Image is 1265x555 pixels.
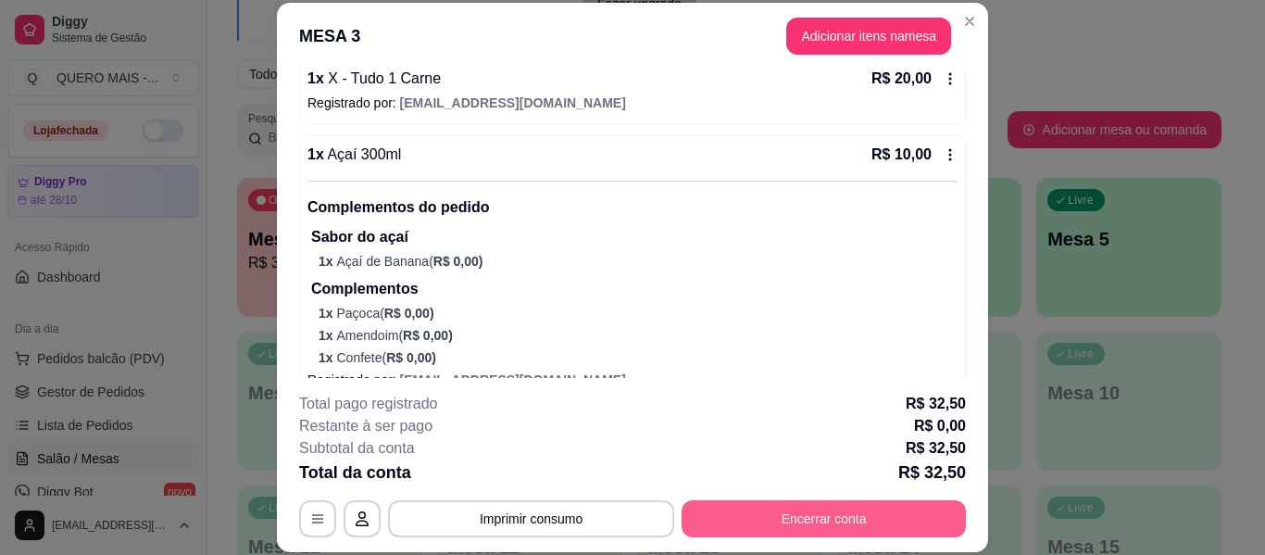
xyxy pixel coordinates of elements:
[307,196,958,219] p: Complementos do pedido
[871,144,932,166] p: R$ 10,00
[400,95,626,110] span: [EMAIL_ADDRESS][DOMAIN_NAME]
[307,68,441,90] p: 1 x
[324,146,402,162] span: Açaí 300ml
[914,415,966,437] p: R$ 0,00
[299,393,437,415] p: Total pago registrado
[388,500,674,537] button: Imprimir consumo
[384,306,434,321] span: R$ 0,00 )
[311,226,958,248] p: Sabor do açaí
[906,393,966,415] p: R$ 32,50
[319,254,336,269] span: 1 x
[311,278,958,300] p: Complementos
[386,350,436,365] span: R$ 0,00 )
[400,372,626,387] span: [EMAIL_ADDRESS][DOMAIN_NAME]
[403,328,453,343] span: R$ 0,00 )
[299,415,432,437] p: Restante à ser pago
[299,437,415,460] p: Subtotal da conta
[307,144,401,166] p: 1 x
[786,18,951,55] button: Adicionar itens namesa
[319,304,958,322] p: Paçoca (
[319,350,336,365] span: 1 x
[319,328,336,343] span: 1 x
[906,437,966,460] p: R$ 32,50
[433,254,483,269] span: R$ 0,00 )
[319,252,958,271] p: Açaí de Banana (
[319,326,958,345] p: Amendoim (
[871,68,932,90] p: R$ 20,00
[324,70,441,86] span: X - Tudo 1 Carne
[319,306,336,321] span: 1 x
[307,371,958,389] p: Registrado por:
[319,348,958,367] p: Confete (
[307,94,958,112] p: Registrado por:
[898,460,966,486] p: R$ 32,50
[955,6,984,36] button: Close
[299,460,411,486] p: Total da conta
[682,500,966,537] button: Encerrar conta
[277,3,988,69] header: MESA 3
